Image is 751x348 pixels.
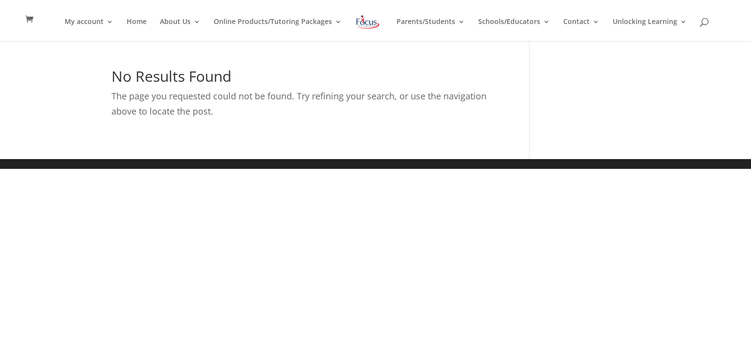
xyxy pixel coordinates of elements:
[111,69,500,89] h1: No Results Found
[355,13,380,31] img: Focus on Learning
[613,18,687,41] a: Unlocking Learning
[478,18,550,41] a: Schools/Educators
[127,18,147,41] a: Home
[65,18,113,41] a: My account
[397,18,465,41] a: Parents/Students
[111,89,500,118] p: The page you requested could not be found. Try refining your search, or use the navigation above ...
[563,18,599,41] a: Contact
[160,18,200,41] a: About Us
[214,18,342,41] a: Online Products/Tutoring Packages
